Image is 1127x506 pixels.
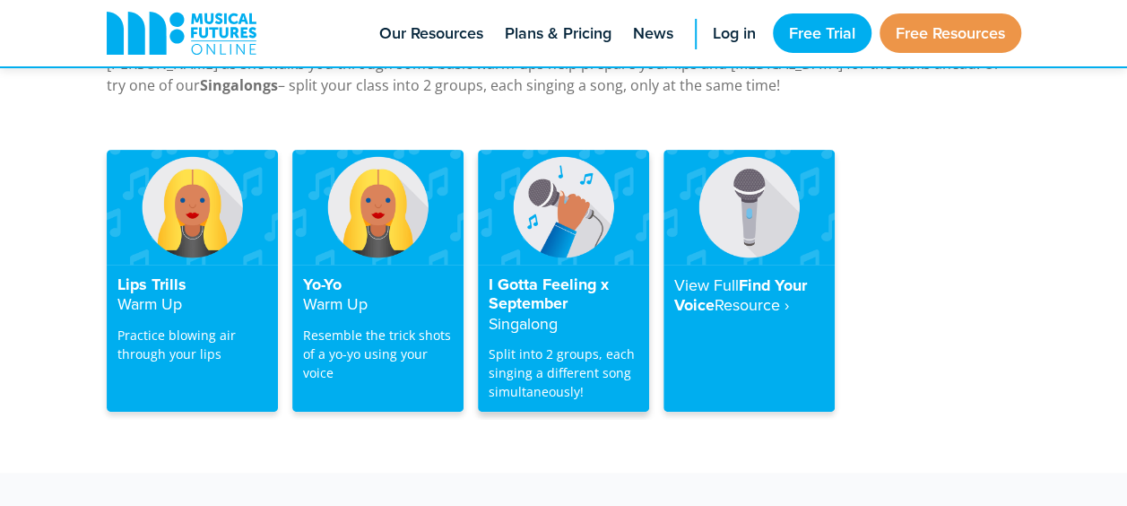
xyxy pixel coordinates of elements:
[773,13,871,53] a: Free Trial
[674,274,739,296] strong: View Full
[107,150,278,412] a: Lips TrillsWarm Up Practice blowing air through your lips
[633,22,673,46] span: News
[117,275,267,315] h4: Lips Trills
[478,150,649,412] a: I Gotta Feeling x SeptemberSingalong Split into 2 groups, each singing a different song simultane...
[715,293,789,316] strong: Resource‎ ›
[489,312,558,335] strong: Singalong
[663,150,835,412] a: View FullFind Your VoiceResource‎ ›
[379,22,483,46] span: Our Resources
[489,345,638,401] p: Split into 2 groups, each singing a different song simultaneously!
[117,326,267,363] p: Practice blowing air through your lips
[674,275,824,316] h4: Find Your Voice
[489,275,638,335] h4: I Gotta Feeling x September
[303,326,453,382] p: Resemble the trick shots of a yo-yo using your voice
[303,292,368,315] strong: Warm Up
[713,22,756,46] span: Log in
[107,53,1021,96] p: [PERSON_NAME] as she walks you through some basic warm-ups help prepare your lips and [MEDICAL_DA...
[292,150,464,412] a: Yo-YoWarm Up Resemble the trick shots of a yo-yo using your voice
[303,275,453,315] h4: Yo-Yo
[200,75,278,95] strong: Singalongs
[880,13,1021,53] a: Free Resources
[117,292,182,315] strong: Warm Up
[505,22,611,46] span: Plans & Pricing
